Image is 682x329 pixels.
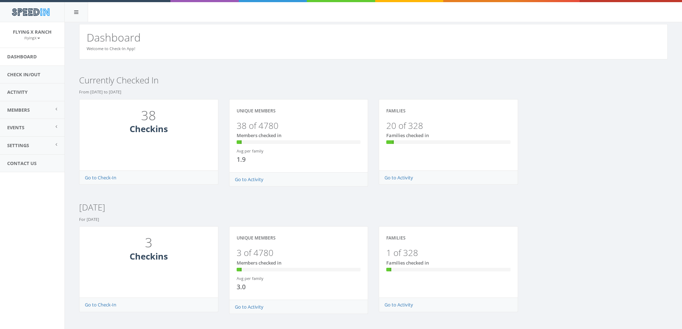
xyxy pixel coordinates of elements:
[79,76,668,85] h3: Currently Checked In
[87,124,211,134] h3: Checkins
[384,174,413,181] a: Go to Activity
[386,260,429,266] span: Families checked in
[87,32,660,43] h2: Dashboard
[235,176,263,183] a: Go to Activity
[7,107,30,113] span: Members
[79,217,99,222] small: For [DATE]
[87,252,211,261] h3: Checkins
[24,35,40,40] small: FlyingX
[237,248,361,257] h3: 3 of 4780
[386,248,511,257] h3: 1 of 328
[235,304,263,310] a: Go to Activity
[79,203,668,212] h3: [DATE]
[8,5,53,19] img: speedin_logo.png
[386,236,406,240] h4: Families
[24,34,40,41] a: FlyingX
[7,124,24,131] span: Events
[79,89,121,95] small: From [DATE] to [DATE]
[87,46,135,51] small: Welcome to Check-In App!
[13,29,52,35] span: Flying X Ranch
[7,160,37,166] span: Contact Us
[237,284,293,291] h4: 3.0
[85,174,116,181] a: Go to Check-In
[237,121,361,130] h3: 38 of 4780
[237,260,281,266] span: Members checked in
[85,301,116,308] a: Go to Check-In
[237,108,276,113] h4: Unique Members
[237,236,276,240] h4: Unique Members
[237,156,293,163] h4: 1.9
[386,132,429,139] span: Families checked in
[7,142,29,149] span: Settings
[88,108,209,123] h1: 38
[386,121,511,130] h3: 20 of 328
[237,132,281,139] span: Members checked in
[384,301,413,308] a: Go to Activity
[386,108,406,113] h4: Families
[88,236,209,250] h1: 3
[237,148,263,154] small: Avg per family
[237,276,263,281] small: Avg per family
